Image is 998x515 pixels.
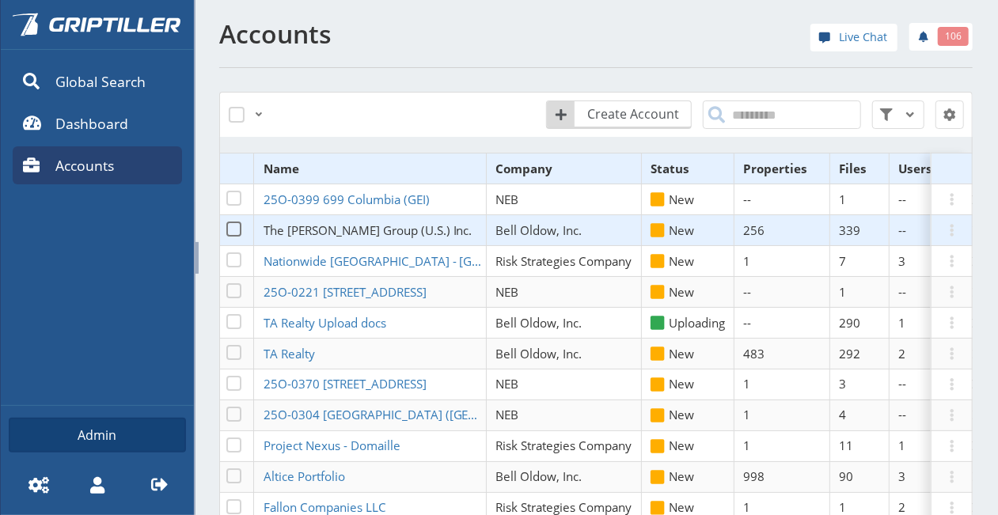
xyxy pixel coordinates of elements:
a: Nationwide [GEOGRAPHIC_DATA] - [GEOGRAPHIC_DATA] Project [264,253,487,269]
span: 2 [898,499,905,515]
span: 1 [744,407,751,422]
span: 25O-0399 699 Columbia (GEI) [264,191,430,207]
span: 1 [839,191,846,207]
span: NEB [495,284,518,300]
th: Users [889,153,954,184]
span: 7 [839,253,846,269]
a: Dashboard [13,104,182,142]
span: New [651,499,694,515]
span: 1 [898,315,905,331]
span: Live Chat [839,28,887,46]
span: TA Realty Upload docs [264,315,386,331]
span: Risk Strategies Company [495,437,632,453]
span: 290 [839,315,860,331]
span: Bell Oldow, Inc. [495,222,582,238]
span: The [PERSON_NAME] Group (U.S.) Inc. [264,222,472,238]
span: 256 [744,222,765,238]
a: Fallon Companies LLC [264,499,391,515]
span: Bell Oldow, Inc. [495,468,582,484]
span: New [651,346,694,362]
span: 1 [839,284,846,300]
h1: Accounts [219,20,586,48]
th: Files [830,153,890,184]
span: 483 [744,346,765,362]
span: -- [898,376,906,392]
th: Name [254,153,487,184]
a: Create Account [546,100,692,129]
span: Bell Oldow, Inc. [495,315,582,331]
span: 1 [839,499,846,515]
span: Nationwide [GEOGRAPHIC_DATA] - [GEOGRAPHIC_DATA] Project [264,253,621,269]
span: New [651,222,694,238]
span: 25O-0221 [STREET_ADDRESS] [264,284,427,300]
a: Global Search [13,62,182,100]
span: New [651,468,694,484]
span: Altice Portfolio [264,468,345,484]
span: 3 [898,253,905,269]
span: -- [744,191,752,207]
span: Fallon Companies LLC [264,499,386,515]
span: Risk Strategies Company [495,253,632,269]
span: 25O-0304 [GEOGRAPHIC_DATA] ([GEOGRAPHIC_DATA]) [264,407,573,422]
a: 25O-0221 [STREET_ADDRESS] [264,284,431,300]
th: Properties [734,153,830,184]
a: The [PERSON_NAME] Group (U.S.) Inc. [264,222,477,238]
div: notifications [897,20,973,51]
span: NEB [495,191,518,207]
span: Uploading [651,315,725,331]
span: 11 [839,437,853,453]
span: -- [744,315,752,331]
label: Select All [229,100,251,123]
span: TA Realty [264,346,315,362]
span: NEB [495,407,518,422]
span: -- [898,284,906,300]
a: TA Realty Upload docs [264,315,391,331]
span: New [651,284,694,300]
a: 25O-0304 [GEOGRAPHIC_DATA] ([GEOGRAPHIC_DATA]) [264,407,487,422]
span: Global Search [55,71,146,92]
span: 3 [898,468,905,484]
span: 1 [744,437,751,453]
a: Project Nexus - Domaille [264,437,405,453]
span: New [651,191,694,207]
span: 292 [839,346,860,362]
a: Live Chat [810,24,897,51]
span: 339 [839,222,860,238]
span: 998 [744,468,765,484]
span: New [651,376,694,392]
span: 106 [945,29,962,44]
span: Bell Oldow, Inc. [495,346,582,362]
th: Status [641,153,734,184]
span: -- [898,407,906,422]
span: Risk Strategies Company [495,499,632,515]
a: 106 [909,23,973,51]
span: -- [898,222,906,238]
span: 1 [898,437,905,453]
span: 1 [744,376,751,392]
span: Create Account [577,104,691,123]
span: 25O-0370 [STREET_ADDRESS] [264,376,427,392]
a: Accounts [13,146,182,184]
a: 25O-0370 [STREET_ADDRESS] [264,376,431,392]
th: Company [486,153,641,184]
span: 4 [839,407,846,422]
span: -- [744,284,752,300]
a: 25O-0399 699 Columbia (GEI) [264,191,434,207]
span: 1 [744,499,751,515]
span: Dashboard [55,113,128,134]
span: Accounts [55,155,114,176]
a: Altice Portfolio [264,468,350,484]
span: 2 [898,346,905,362]
div: help [810,24,897,56]
span: New [651,437,694,453]
span: -- [898,191,906,207]
span: New [651,407,694,422]
a: TA Realty [264,346,320,362]
span: Project Nexus - Domaille [264,437,400,453]
span: 1 [744,253,751,269]
span: NEB [495,376,518,392]
span: 3 [839,376,846,392]
span: 90 [839,468,853,484]
a: Admin [9,418,186,453]
span: New [651,253,694,269]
